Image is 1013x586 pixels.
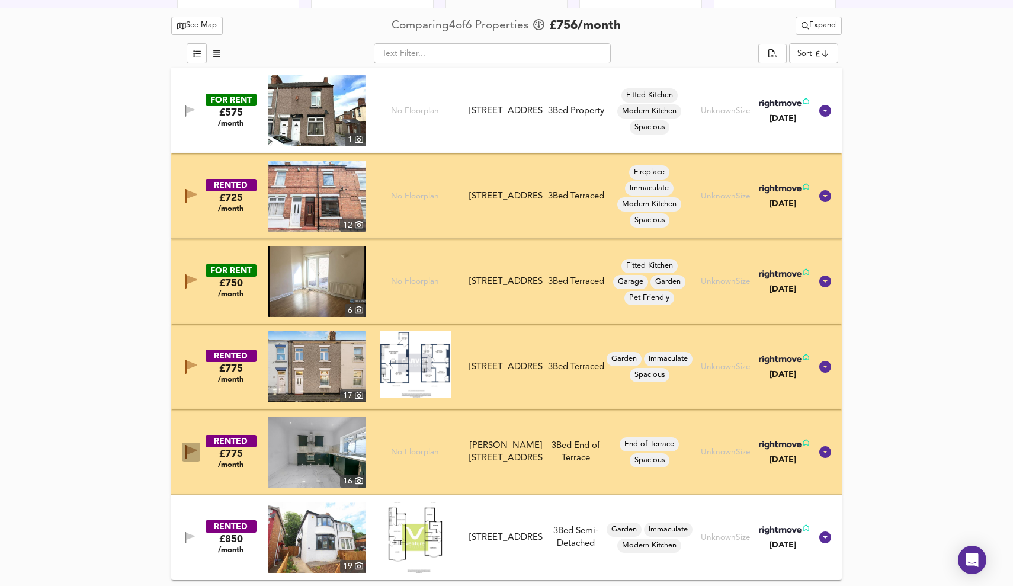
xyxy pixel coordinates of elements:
div: [DATE] [756,369,809,380]
span: See Map [177,19,217,33]
span: Garden [607,524,642,535]
span: Immaculate [644,524,693,535]
span: No Floorplan [391,191,439,202]
div: £775 [218,447,243,470]
img: property thumbnail [268,246,366,317]
div: RENTED£725 /monthproperty thumbnail 12 No Floorplan[STREET_ADDRESS]3Bed TerracedFireplaceImmacula... [171,153,842,239]
div: 3 Bed Terraced [548,276,604,288]
div: Fitted Kitchen [621,259,678,273]
div: Modern Kitchen [617,197,681,212]
div: Unknown Size [701,361,751,373]
button: Expand [796,17,842,35]
a: property thumbnail 1 [268,75,366,146]
svg: Show Details [818,530,832,545]
span: Garage [613,277,648,287]
div: 3 Bed Property [548,105,604,117]
svg: Show Details [818,274,832,289]
div: Garage [613,275,648,289]
span: /month [218,375,243,385]
a: property thumbnail 6 [268,246,366,317]
div: RENTED [206,179,257,191]
span: /month [218,460,243,470]
div: Immaculate [644,523,693,537]
div: [DATE] [756,454,809,466]
div: Spacious [630,120,669,135]
div: Unknown Size [701,191,751,202]
div: [STREET_ADDRESS] [469,105,543,117]
div: Modern Kitchen [617,104,681,119]
div: FOR RENT [206,94,257,106]
img: property thumbnail [268,331,366,402]
svg: Show Details [818,104,832,118]
input: Text Filter... [374,43,611,63]
div: [DATE] [756,539,809,551]
div: Sort [797,48,812,59]
div: Wales Street, Darlington, DL3 0LT [464,276,548,288]
div: [PERSON_NAME][STREET_ADDRESS] [469,440,543,465]
div: 6 [345,304,366,317]
div: [STREET_ADDRESS] [469,361,543,373]
div: Zetland Street, Darlington, DL3 0NF [464,105,548,117]
span: Modern Kitchen [617,106,681,117]
span: Fitted Kitchen [621,261,678,271]
span: /month [218,119,243,129]
a: property thumbnail 12 [268,161,366,232]
span: Modern Kitchen [617,199,681,210]
span: Garden [607,354,642,364]
img: property thumbnail [268,502,366,573]
div: FOR RENT [206,264,257,277]
div: Open Intercom Messenger [958,546,986,574]
div: Immaculate [625,181,674,196]
span: Spacious [630,122,669,133]
div: [STREET_ADDRESS] [469,190,543,203]
a: property thumbnail 19 [268,502,366,573]
div: 17 [340,389,366,402]
img: property thumbnail [268,417,366,488]
span: No Floorplan [391,105,439,117]
div: Unknown Size [701,532,751,543]
div: 3 Bed Terraced [548,361,604,373]
svg: Show Details [818,360,832,374]
img: Floorplan [380,331,451,397]
div: £575 [218,106,243,129]
div: [STREET_ADDRESS] [469,531,543,544]
div: Unknown Size [701,105,751,117]
div: Spacious [630,213,669,228]
div: Modern Kitchen [617,539,681,553]
a: property thumbnail 17 [268,331,366,402]
span: End of Terrace [620,439,679,450]
span: No Floorplan [391,447,439,458]
div: Garden [607,523,642,537]
div: 3 Bed Terraced [548,190,604,203]
div: Immaculate [644,352,693,366]
div: Spacious [630,453,669,467]
svg: Show Details [818,445,832,459]
span: Expand [802,19,836,33]
div: 16 [340,475,366,488]
button: See Map [171,17,223,35]
div: RENTED£775 /monthproperty thumbnail 16 No Floorplan[PERSON_NAME][STREET_ADDRESS]3Bed End of Terra... [171,409,842,495]
span: Spacious [630,215,669,226]
span: Spacious [630,370,669,380]
div: RENTED£850 /monthproperty thumbnail 19 Floorplan[STREET_ADDRESS]3Bed Semi-DetachedGardenImmaculat... [171,495,842,580]
div: Eldon Street, Darlington, County Durham, DL3 [464,440,548,465]
div: RENTED [206,350,257,362]
svg: Show Details [818,189,832,203]
img: Floorplan [388,502,443,573]
div: RENTED£775 /monthproperty thumbnail 17 Floorplan[STREET_ADDRESS]3Bed TerracedGardenImmaculateSpac... [171,324,842,409]
div: Unknown Size [701,447,751,458]
span: Immaculate [644,354,693,364]
div: Garden [607,352,642,366]
span: Immaculate [625,183,674,194]
div: Unknown Size [701,276,751,287]
div: [DATE] [756,283,809,295]
span: /month [218,546,243,555]
div: £725 [218,191,243,214]
div: split button [796,17,842,35]
div: 12 [340,219,366,232]
div: [STREET_ADDRESS] [469,276,543,288]
span: £ 756 /month [549,17,621,35]
span: /month [218,204,243,214]
div: End of Terrace [620,437,679,451]
div: 3 Bed End of Terrace [548,440,605,465]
